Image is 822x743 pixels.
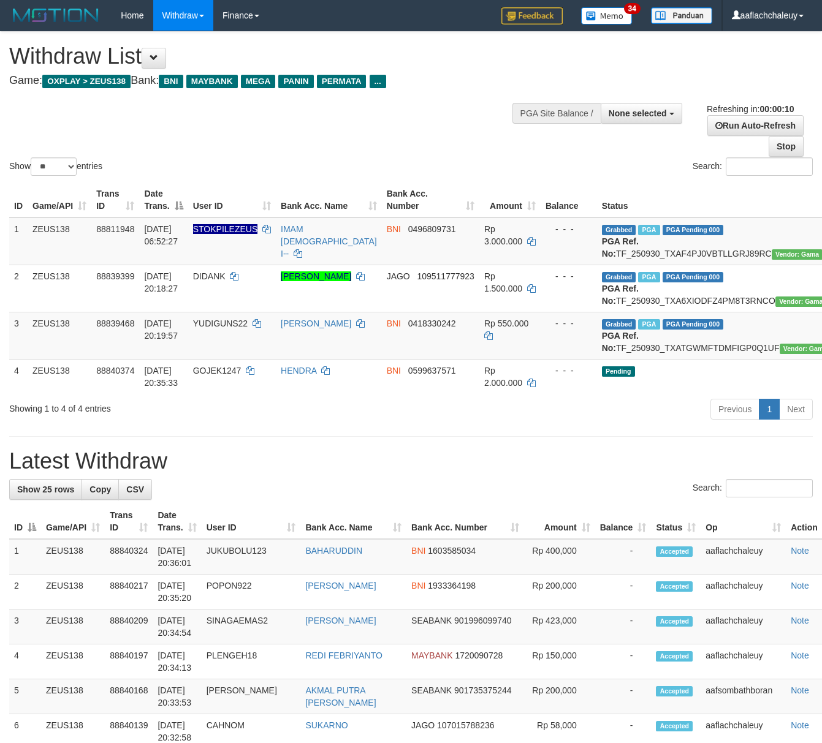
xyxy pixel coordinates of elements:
span: Copy 109511777923 to clipboard [417,271,474,281]
th: Amount: activate to sort column ascending [524,504,595,539]
span: Marked by aafpengsreynich [638,319,660,330]
span: ... [370,75,386,88]
h1: Latest Withdraw [9,449,813,473]
a: Note [791,685,809,695]
img: Feedback.jpg [501,7,563,25]
b: PGA Ref. No: [602,236,639,258]
a: 1 [759,399,780,420]
a: Note [791,546,809,556]
td: ZEUS138 [28,312,91,359]
td: Rp 200,000 [524,575,595,609]
td: ZEUS138 [41,679,105,714]
td: Rp 200,000 [524,679,595,714]
td: - [595,679,652,714]
td: 3 [9,609,41,644]
th: ID: activate to sort column descending [9,504,41,539]
span: Copy 1933364198 to clipboard [428,581,476,590]
span: BNI [387,319,401,328]
span: JAGO [387,271,410,281]
td: ZEUS138 [41,644,105,679]
th: Op: activate to sort column ascending [701,504,786,539]
span: Accepted [656,546,693,557]
span: Copy 107015788236 to clipboard [437,720,494,730]
a: [PERSON_NAME] [305,616,376,625]
td: aaflachchaleuy [701,609,786,644]
span: 88839468 [96,319,134,328]
div: - - - [546,270,592,282]
a: BAHARUDDIN [305,546,362,556]
td: - [595,539,652,575]
img: MOTION_logo.png [9,6,102,25]
span: PGA Pending [663,319,724,330]
a: Note [791,581,809,590]
span: Accepted [656,581,693,592]
td: - [595,609,652,644]
td: PLENGEH18 [202,644,301,679]
th: Balance [541,183,597,217]
td: [DATE] 20:35:20 [153,575,201,609]
span: Pending [602,366,635,377]
td: 88840209 [105,609,153,644]
td: [DATE] 20:33:53 [153,679,201,714]
span: SEABANK [411,685,452,695]
td: Rp 400,000 [524,539,595,575]
a: Note [791,616,809,625]
a: SUKARNO [305,720,348,730]
td: [DATE] 20:36:01 [153,539,201,575]
span: Grabbed [602,225,636,235]
td: SINAGAEMAS2 [202,609,301,644]
span: Accepted [656,721,693,731]
td: ZEUS138 [41,609,105,644]
a: [PERSON_NAME] [305,581,376,590]
span: Rp 2.000.000 [484,366,522,388]
span: Copy [89,485,111,494]
label: Search: [693,157,813,176]
button: None selected [601,103,682,124]
label: Show entries [9,157,102,176]
th: Bank Acc. Name: activate to sort column ascending [300,504,406,539]
span: YUDIGUNS22 [193,319,248,328]
td: 88840217 [105,575,153,609]
select: Showentries [31,157,77,176]
th: Date Trans.: activate to sort column descending [139,183,188,217]
span: Copy 0599637571 to clipboard [408,366,456,375]
th: Game/API: activate to sort column ascending [41,504,105,539]
td: 4 [9,359,28,394]
td: [PERSON_NAME] [202,679,301,714]
span: [DATE] 20:18:27 [144,271,178,293]
span: PANIN [278,75,313,88]
th: Date Trans.: activate to sort column ascending [153,504,201,539]
span: [DATE] 20:35:33 [144,366,178,388]
span: MEGA [241,75,276,88]
td: Rp 423,000 [524,609,595,644]
th: Status: activate to sort column ascending [651,504,701,539]
a: HENDRA [281,366,316,375]
span: BNI [411,581,425,590]
td: aafsombathboran [701,679,786,714]
span: Copy 1720090728 to clipboard [455,651,503,660]
b: PGA Ref. No: [602,284,639,306]
span: BNI [411,546,425,556]
span: [DATE] 06:52:27 [144,224,178,246]
td: ZEUS138 [41,575,105,609]
span: PGA Pending [663,272,724,282]
a: REDI FEBRIYANTO [305,651,382,660]
b: PGA Ref. No: [602,331,639,353]
span: Grabbed [602,319,636,330]
span: Marked by aafsreyleap [638,225,660,235]
td: ZEUS138 [28,359,91,394]
td: ZEUS138 [28,217,91,265]
label: Search: [693,479,813,497]
a: IMAM [DEMOGRAPHIC_DATA] I-- [281,224,377,258]
a: [PERSON_NAME] [281,319,351,328]
div: PGA Site Balance / [512,103,601,124]
span: SEABANK [411,616,452,625]
span: [DATE] 20:19:57 [144,319,178,341]
span: BNI [387,366,401,375]
a: [PERSON_NAME] [281,271,351,281]
td: 2 [9,265,28,312]
a: Previous [710,399,759,420]
div: - - - [546,364,592,377]
span: Grabbed [602,272,636,282]
a: Run Auto-Refresh [707,115,804,136]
